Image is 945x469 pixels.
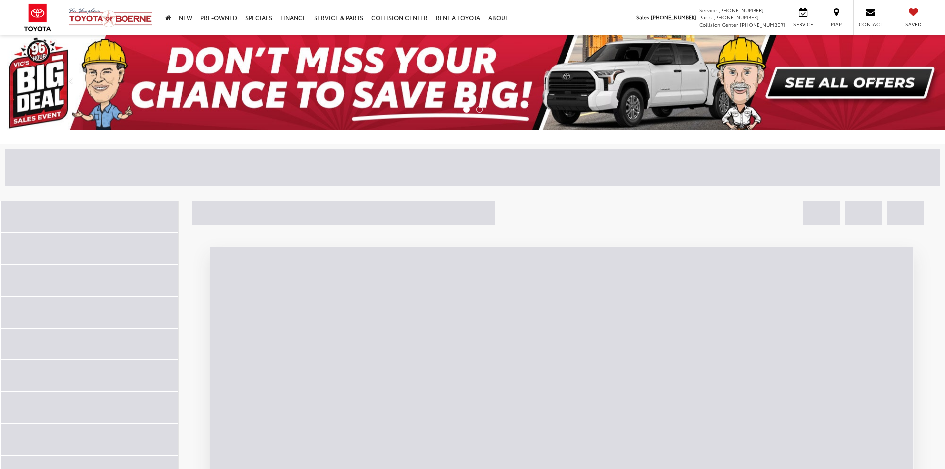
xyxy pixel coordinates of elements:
[713,13,759,21] span: [PHONE_NUMBER]
[699,6,717,14] span: Service
[718,6,764,14] span: [PHONE_NUMBER]
[792,21,814,28] span: Service
[699,13,712,21] span: Parts
[740,21,785,28] span: [PHONE_NUMBER]
[651,13,696,21] span: [PHONE_NUMBER]
[902,21,924,28] span: Saved
[636,13,649,21] span: Sales
[68,7,153,28] img: Vic Vaughan Toyota of Boerne
[859,21,882,28] span: Contact
[825,21,847,28] span: Map
[699,21,738,28] span: Collision Center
